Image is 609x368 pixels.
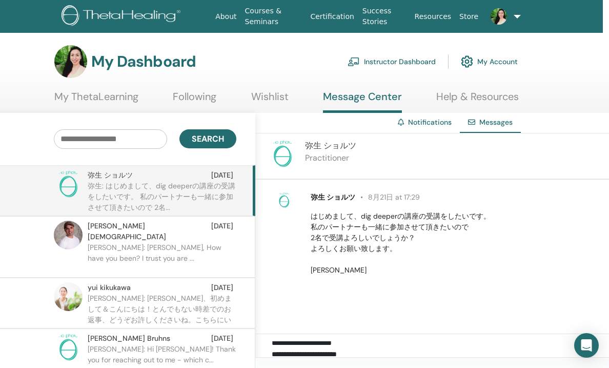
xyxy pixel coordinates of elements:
img: no-photo.png [276,192,292,208]
img: logo.png [62,5,184,28]
a: Wishlist [251,90,289,110]
a: About [211,7,240,26]
button: Search [179,129,236,148]
a: Resources [411,7,456,26]
span: [DATE] [211,282,233,293]
img: no-photo.png [54,333,83,362]
a: Success Stories [358,2,411,31]
img: cog.svg [461,53,473,70]
span: [PERSON_NAME] [DEMOGRAPHIC_DATA] [88,221,211,242]
a: Store [455,7,482,26]
h3: My Dashboard [91,52,196,71]
a: Notifications [408,118,452,127]
span: 弥生 ショルツ [311,192,355,202]
img: no-photo.png [268,140,297,168]
a: My Account [461,50,518,73]
p: [PERSON_NAME]: [PERSON_NAME]、初めまして＆こんにちは！とんでもない時差でのお返事、どうぞお許しくださいね。こちらにいただいてい... [88,293,236,324]
img: default.jpg [54,45,87,78]
a: My ThetaLearning [54,90,138,110]
span: [DATE] [211,221,233,242]
span: [PERSON_NAME] Bruhns [88,333,170,344]
div: Open Intercom Messenger [574,333,599,358]
span: yui kikukawa [88,282,131,293]
span: Search [192,133,224,144]
span: 弥生 ショルツ [305,140,356,151]
a: Instructor Dashboard [348,50,436,73]
span: Messages [479,118,513,127]
a: Help & Resources [436,90,519,110]
p: 弥生: はじめまして、dig deeperの講座の受講をしたいです。 私のパートナーも一緒に参加させて頂きたいので 2名... [88,181,236,211]
span: [DATE] [211,170,233,181]
a: Certification [306,7,358,26]
a: Following [173,90,216,110]
img: no-photo.png [54,170,83,199]
img: default.jpg [491,8,507,25]
a: Courses & Seminars [241,2,307,31]
a: Message Center [323,90,402,113]
img: default.jpg [54,221,83,249]
p: [PERSON_NAME]: [PERSON_NAME], How have you been? I trust you are ... [88,242,236,273]
span: 8月21日 at 17:29 [355,192,420,202]
p: はじめまして、dig deeperの講座の受講をしたいです。 私のパートナーも一緒に参加させて頂きたいので 2名で受講よろしいでしょうか？ よろしくお願い致します。 [PERSON_NAME] [311,211,597,276]
p: Practitioner [305,152,356,164]
img: chalkboard-teacher.svg [348,57,360,66]
span: [DATE] [211,333,233,344]
img: default.jpg [54,282,83,311]
span: 弥生 ショルツ [88,170,133,181]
